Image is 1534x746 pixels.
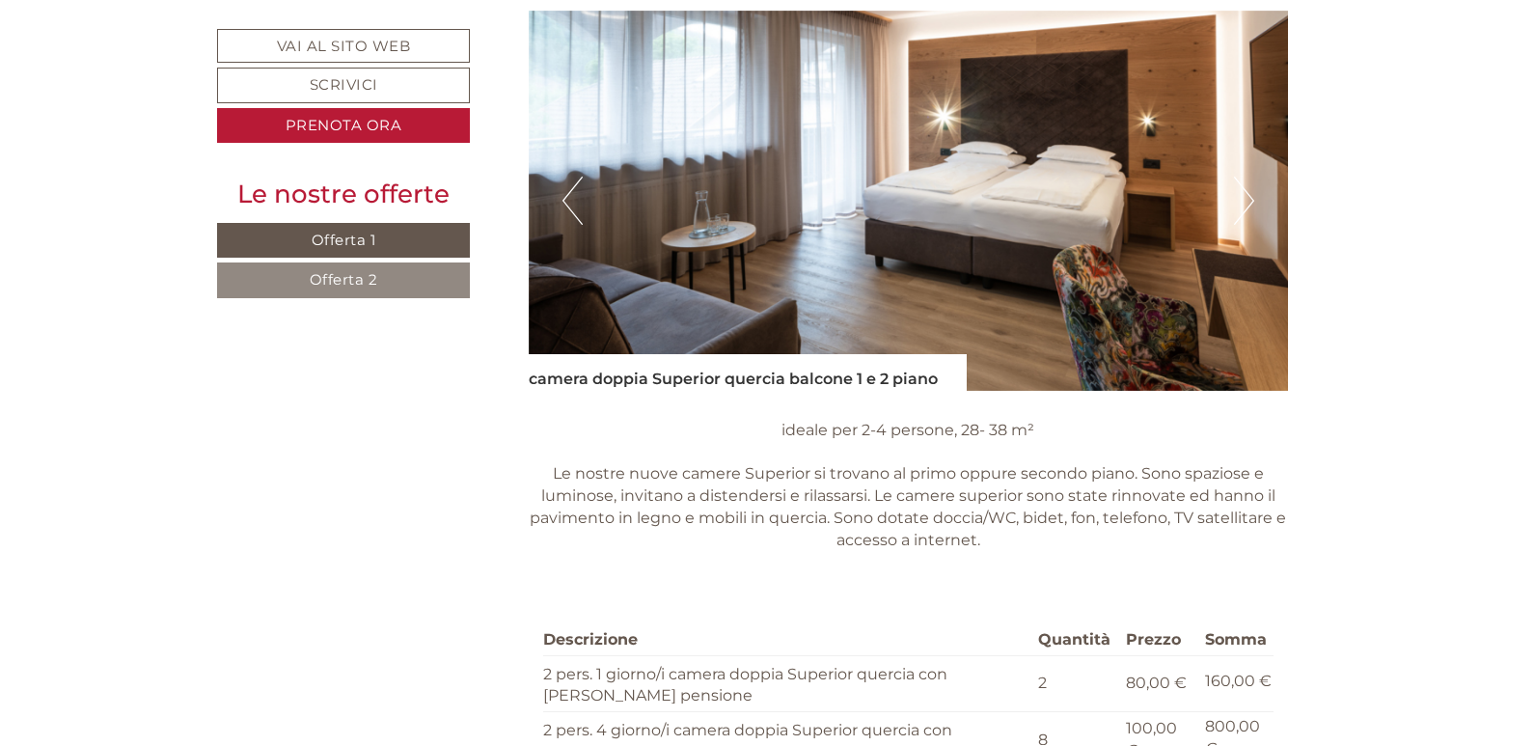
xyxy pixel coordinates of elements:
div: Buon pomeriggio, vorrei cortesemente sapere se per raggiungere il [GEOGRAPHIC_DATA] si attraversa... [270,106,746,231]
small: 08:06 [29,359,400,373]
div: [GEOGRAPHIC_DATA] [29,277,400,292]
div: niente ZTL! abbiamo sia parchieggio che garage. cordiali saluti [PERSON_NAME] [14,273,410,375]
th: Descrizione [543,625,1030,655]
small: 16:03 [29,85,323,98]
div: camera doppia Superior quercia balcone 1 e 2 piano [529,354,967,391]
td: 2 [1030,655,1118,712]
div: ideale per 2-4 persone, 28- 38 m² Le nostre nuove camere Superior si trovano al primo oppure seco... [529,391,1289,581]
div: venerdì [332,235,428,268]
div: Buon giorno, come possiamo aiutarla? [14,43,333,102]
span: Offerta 1 [312,231,376,249]
a: Vai al sito web [217,29,470,63]
small: 16:04 [280,214,731,228]
td: 160,00 € [1197,655,1274,712]
div: [GEOGRAPHIC_DATA] [29,47,323,63]
a: Scrivici [217,68,470,103]
button: Invia [656,508,761,543]
span: Offerta 2 [310,270,378,289]
div: Le nostre offerte [217,177,470,212]
td: 2 pers. 1 giorno/i camera doppia Superior quercia con [PERSON_NAME] pensione [543,655,1030,712]
a: Prenota ora [217,108,470,144]
img: image [529,11,1289,391]
div: giovedì [335,6,425,39]
button: Next [1234,177,1254,225]
th: Somma [1197,625,1274,655]
button: Previous [562,177,583,225]
div: Lei [280,110,731,125]
th: Prezzo [1118,625,1197,655]
th: Quantità [1030,625,1118,655]
span: 80,00 € [1126,674,1187,692]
